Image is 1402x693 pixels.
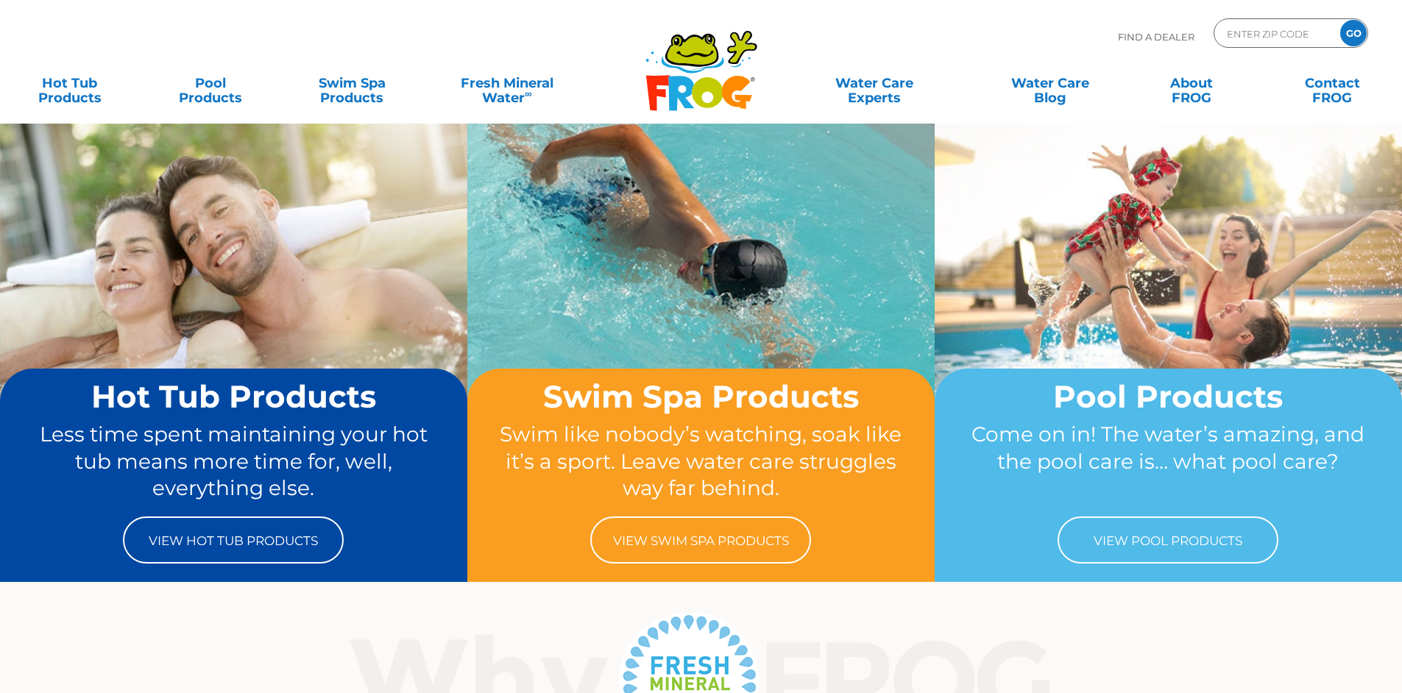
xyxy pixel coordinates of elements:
h2: Hot Tub Products [28,380,439,413]
p: Come on in! The water’s amazing, and the pool care is… what pool care? [963,421,1374,502]
h2: Pool Products [963,380,1374,413]
a: PoolProducts [156,68,266,98]
input: Zip Code Form [1225,23,1325,44]
a: View Hot Tub Products [123,516,344,564]
a: ContactFROG [1278,68,1387,98]
p: Find A Dealer [1118,18,1194,55]
a: View Swim Spa Products [590,516,811,564]
img: home-banner-swim-spa-short [467,123,935,472]
a: AboutFROG [1136,68,1246,98]
sup: ∞ [525,88,532,99]
a: Hot TubProducts [15,68,124,98]
input: GO [1340,20,1367,46]
a: Fresh MineralWater∞ [438,68,576,98]
a: View Pool Products [1058,516,1278,564]
a: Water CareBlog [995,68,1105,98]
a: Water CareExperts [785,68,963,98]
img: home-banner-pool-short [935,123,1402,472]
h2: Swim Spa Products [495,380,907,413]
a: Swim SpaProducts [297,68,407,98]
p: Less time spent maintaining your hot tub means more time for, well, everything else. [28,421,439,502]
p: Swim like nobody’s watching, soak like it’s a sport. Leave water care struggles way far behind. [495,421,907,502]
